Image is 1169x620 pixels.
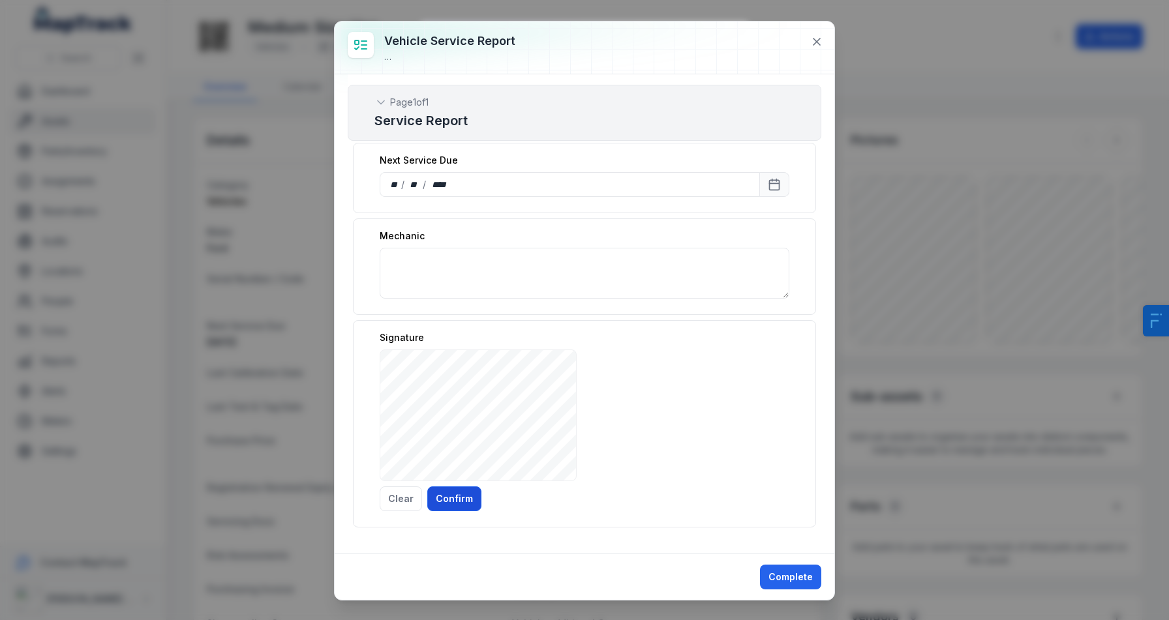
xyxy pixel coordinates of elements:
div: / [401,178,406,191]
button: Confirm [427,486,481,511]
h2: Service Report [374,111,795,130]
div: year, [427,178,451,191]
div: month, [406,178,423,191]
span: Page 1 of 1 [390,96,429,109]
label: Next Service Due [380,154,458,167]
button: Calendar [759,172,789,197]
div: day, [388,178,401,191]
div: … [384,50,515,63]
label: Signature [380,331,424,344]
label: Mechanic [380,229,425,243]
button: Clear [380,486,422,511]
div: / [423,178,427,191]
button: Complete [760,565,821,589]
textarea: :rit:-form-item-label [380,248,789,299]
h3: Vehicle Service Report [384,32,515,50]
